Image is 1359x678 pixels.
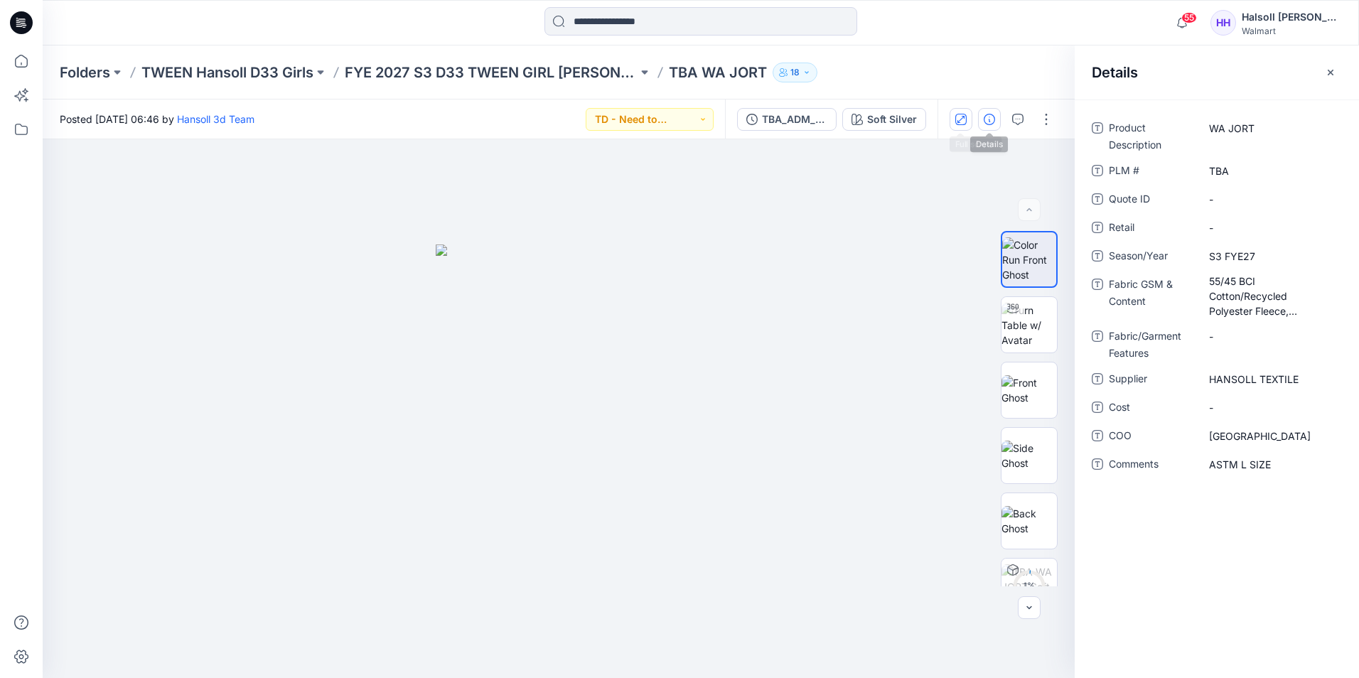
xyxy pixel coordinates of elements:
[1209,400,1333,415] span: -
[1109,456,1194,475] span: Comments
[1209,192,1333,207] span: -
[773,63,817,82] button: 18
[1109,427,1194,447] span: COO
[1001,564,1057,609] img: TBA WA JORT Soft Silver
[1109,190,1194,210] span: Quote ID
[867,112,917,127] div: Soft Silver
[762,112,827,127] div: TBA_ADM_SC WA JORT_ASTM
[1242,9,1341,26] div: Halsoll [PERSON_NAME] Girls Design Team
[177,113,254,125] a: Hansoll 3d Team
[1209,329,1333,344] span: -
[1002,237,1056,282] img: Color Run Front Ghost
[1001,375,1057,405] img: Front Ghost
[1109,328,1194,362] span: Fabric/Garment Features
[1209,429,1333,443] span: VIETNAM
[1209,457,1333,472] span: ASTM L SIZE
[1181,12,1197,23] span: 55
[1209,274,1333,318] span: 55/45 BCI Cotton/Recycled Polyester Fleece, 250GSM
[1001,441,1057,470] img: Side Ghost
[1012,580,1046,592] div: 1 %
[1209,121,1333,136] span: WA JORT
[790,65,800,80] p: 18
[978,108,1001,131] button: Details
[1210,10,1236,36] div: HH
[1001,303,1057,348] img: Turn Table w/ Avatar
[1001,506,1057,536] img: Back Ghost
[1109,162,1194,182] span: PLM #
[737,108,837,131] button: TBA_ADM_SC WA JORT_ASTM
[1109,247,1194,267] span: Season/Year
[1092,64,1138,81] h2: Details
[1209,220,1333,235] span: -
[1109,276,1194,319] span: Fabric GSM & Content
[1109,399,1194,419] span: Cost
[1209,372,1333,387] span: HANSOLL TEXTILE
[1242,26,1341,36] div: Walmart
[1109,119,1194,154] span: Product Description
[1109,219,1194,239] span: Retail
[60,112,254,127] span: Posted [DATE] 06:46 by
[1209,249,1333,264] span: S3 FYE27
[141,63,313,82] a: TWEEN Hansoll D33 Girls
[436,244,682,678] img: eyJhbGciOiJIUzI1NiIsImtpZCI6IjAiLCJzbHQiOiJzZXMiLCJ0eXAiOiJKV1QifQ.eyJkYXRhIjp7InR5cGUiOiJzdG9yYW...
[345,63,638,82] a: FYE 2027 S3 D33 TWEEN GIRL [PERSON_NAME]
[1209,163,1333,178] span: TBA
[1109,370,1194,390] span: Supplier
[842,108,926,131] button: Soft Silver
[60,63,110,82] a: Folders
[669,63,767,82] p: TBA WA JORT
